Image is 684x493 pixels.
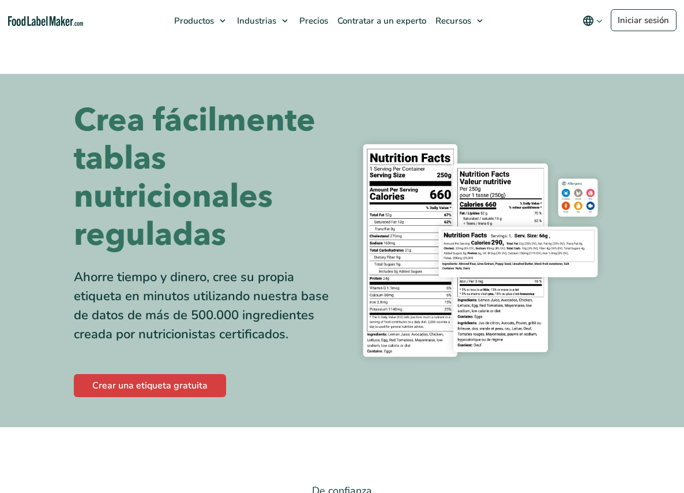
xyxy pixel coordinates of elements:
a: Food Label Maker homepage [8,16,83,26]
a: Crear una etiqueta gratuita [74,374,226,397]
span: Contratar a un experto [334,15,427,27]
span: Recursos [432,15,472,27]
button: Change language [574,9,611,32]
span: Industrias [234,15,277,27]
span: Precios [296,15,329,27]
a: Iniciar sesión [611,9,677,31]
h1: Crea fácilmente tablas nutricionales reguladas [74,102,333,254]
span: Productos [171,15,215,27]
div: Ahorre tiempo y dinero, cree su propia etiqueta en minutos utilizando nuestra base de datos de má... [74,268,333,344]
